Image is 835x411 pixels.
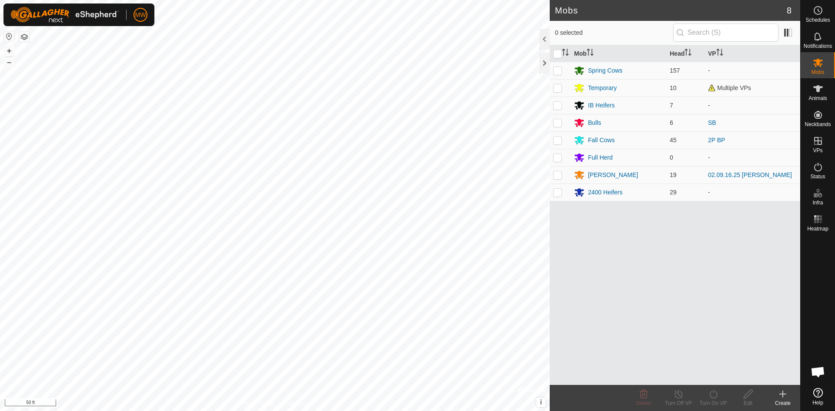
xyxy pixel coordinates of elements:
span: 8 [787,4,792,17]
p-sorticon: Activate to sort [716,50,723,57]
div: Fall Cows [588,136,615,145]
span: 19 [670,171,677,178]
span: MW [135,10,146,20]
span: Heatmap [807,226,828,231]
span: VPs [813,148,822,153]
span: 6 [670,119,673,126]
a: Contact Us [284,400,309,408]
p-sorticon: Activate to sort [685,50,691,57]
a: Privacy Policy [240,400,273,408]
td: - [705,97,800,114]
div: Open chat [805,359,831,385]
span: 157 [670,67,680,74]
div: Turn Off VP [661,399,696,407]
div: Create [765,399,800,407]
a: 2P BP [708,137,725,144]
span: 10 [670,84,677,91]
td: - [705,149,800,166]
p-sorticon: Activate to sort [587,50,594,57]
div: [PERSON_NAME] [588,170,638,180]
span: i [540,398,542,406]
span: Help [812,400,823,405]
div: 2400 Heifers [588,188,622,197]
span: 45 [670,137,677,144]
a: Help [801,384,835,409]
div: Bulls [588,118,601,127]
span: 29 [670,189,677,196]
span: Animals [808,96,827,101]
span: Delete [636,400,651,406]
td: - [705,62,800,79]
span: Mobs [812,70,824,75]
td: - [705,184,800,201]
a: 02.09.16.25 [PERSON_NAME] [708,171,792,178]
button: + [4,46,14,56]
span: 7 [670,102,673,109]
th: VP [705,45,800,62]
th: Mob [571,45,666,62]
div: IB Heifers [588,101,615,110]
p-sorticon: Activate to sort [562,50,569,57]
div: Full Herd [588,153,613,162]
span: 0 [670,154,673,161]
span: Status [810,174,825,179]
span: Notifications [804,43,832,49]
div: Temporary [588,84,617,93]
span: Multiple VPs [708,84,751,91]
button: i [536,398,546,407]
span: 0 selected [555,28,673,37]
img: Gallagher Logo [10,7,119,23]
button: Map Layers [19,32,30,42]
button: Reset Map [4,31,14,42]
span: Neckbands [805,122,831,127]
span: Schedules [805,17,830,23]
button: – [4,57,14,67]
h2: Mobs [555,5,787,16]
div: Turn On VP [696,399,731,407]
span: Infra [812,200,823,205]
div: Spring Cows [588,66,622,75]
th: Head [666,45,705,62]
a: SB [708,119,716,126]
input: Search (S) [673,23,778,42]
div: Edit [731,399,765,407]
